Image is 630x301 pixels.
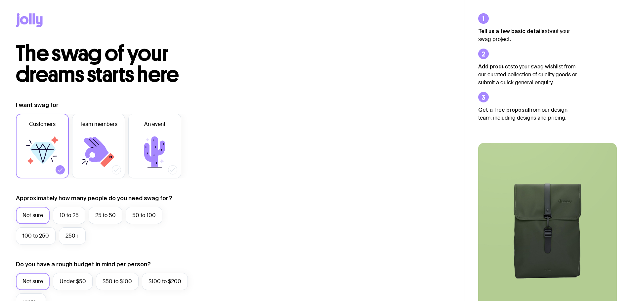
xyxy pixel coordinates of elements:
[16,207,50,224] label: Not sure
[16,273,50,290] label: Not sure
[80,120,117,128] span: Team members
[29,120,56,128] span: Customers
[16,194,172,202] label: Approximately how many people do you need swag for?
[478,106,577,122] p: from our design team, including designs and pricing.
[126,207,162,224] label: 50 to 100
[59,227,86,245] label: 250+
[16,227,56,245] label: 100 to 250
[96,273,139,290] label: $50 to $100
[478,27,577,43] p: about your swag project.
[478,63,513,69] strong: Add products
[16,101,59,109] label: I want swag for
[144,120,165,128] span: An event
[142,273,188,290] label: $100 to $200
[478,107,529,113] strong: Get a free proposal
[89,207,122,224] label: 25 to 50
[53,207,85,224] label: 10 to 25
[53,273,93,290] label: Under $50
[16,40,179,88] span: The swag of your dreams starts here
[16,260,151,268] label: Do you have a rough budget in mind per person?
[478,28,545,34] strong: Tell us a few basic details
[478,62,577,87] p: to your swag wishlist from our curated collection of quality goods or submit a quick general enqu...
